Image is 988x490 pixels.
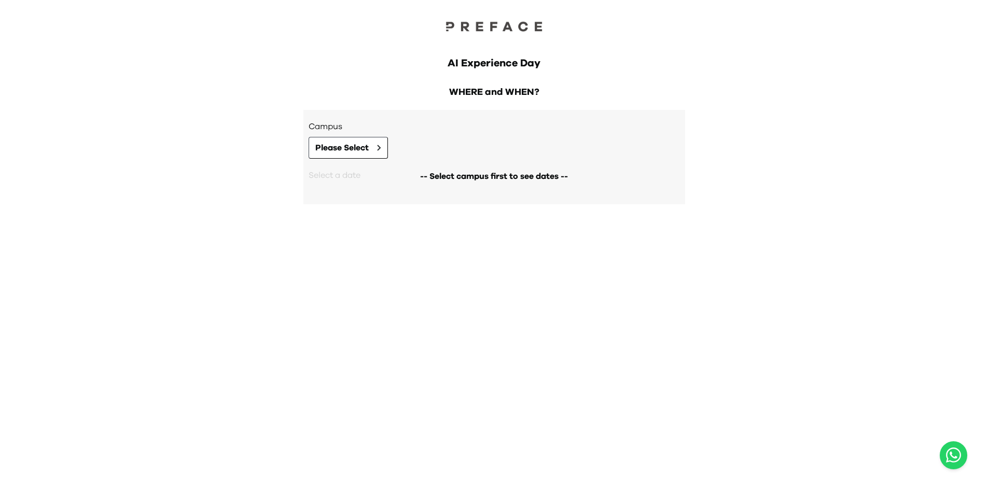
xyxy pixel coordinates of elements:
a: Chat with us on WhatsApp [940,441,967,469]
h1: AI Experience Day [305,56,683,71]
span: Please Select [315,142,369,154]
button: Please Select [309,137,388,159]
h3: Campus [309,120,680,133]
h2: WHERE and WHEN? [303,85,685,100]
a: Preface Logo [442,21,546,35]
button: Open WhatsApp chat [940,441,967,469]
img: Preface Logo [442,21,546,32]
span: -- Select campus first to see dates -- [420,170,568,183]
